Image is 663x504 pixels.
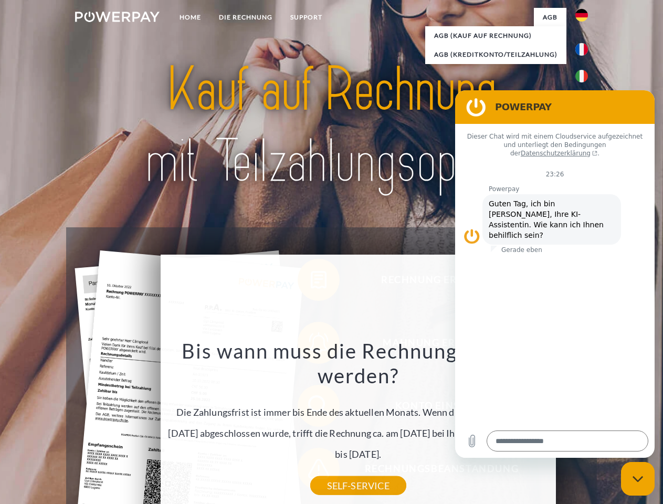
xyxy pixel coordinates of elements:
a: SUPPORT [281,8,331,27]
a: DIE RECHNUNG [210,8,281,27]
img: it [575,70,588,82]
a: AGB (Kreditkonto/Teilzahlung) [425,45,566,64]
iframe: Schaltfläche zum Öffnen des Messaging-Fensters; Konversation läuft [621,462,655,496]
a: AGB (Kauf auf Rechnung) [425,26,566,45]
img: logo-powerpay-white.svg [75,12,160,22]
div: Die Zahlungsfrist ist immer bis Ende des aktuellen Monats. Wenn die Bestellung z.B. am [DATE] abg... [166,338,550,486]
img: de [575,9,588,22]
img: fr [575,43,588,56]
a: agb [534,8,566,27]
iframe: Messaging-Fenster [455,90,655,458]
a: Home [171,8,210,27]
img: title-powerpay_de.svg [100,50,563,201]
a: SELF-SERVICE [310,476,406,495]
h3: Bis wann muss die Rechnung bezahlt werden? [166,338,550,388]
